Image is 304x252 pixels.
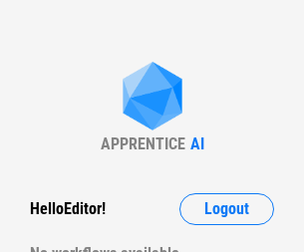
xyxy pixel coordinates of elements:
div: AI [190,134,204,153]
span: Logout [204,201,249,217]
div: APPRENTICE [101,134,185,153]
button: Logout [179,193,274,225]
div: Hello Editor ! [30,193,106,225]
img: Apprentice AI [113,62,192,134]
